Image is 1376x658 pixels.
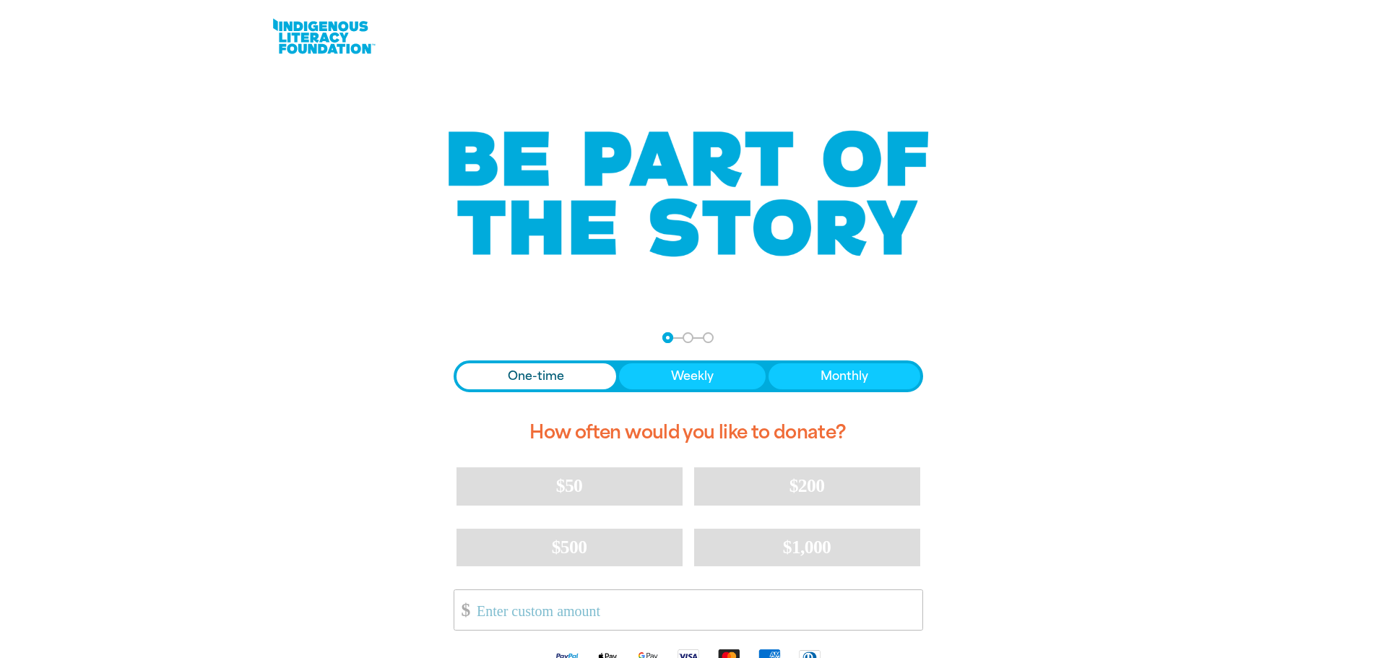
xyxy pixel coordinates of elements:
[769,363,920,389] button: Monthly
[556,475,582,496] span: $50
[694,529,920,566] button: $1,000
[552,537,587,558] span: $500
[783,537,831,558] span: $1,000
[619,363,766,389] button: Weekly
[789,475,825,496] span: $200
[456,529,683,566] button: $500
[821,368,868,385] span: Monthly
[454,360,923,392] div: Donation frequency
[683,332,693,343] button: Navigate to step 2 of 3 to enter your details
[436,102,941,286] img: Be part of the story
[508,368,564,385] span: One-time
[467,590,922,630] input: Enter custom amount
[703,332,714,343] button: Navigate to step 3 of 3 to enter your payment details
[456,467,683,505] button: $50
[662,332,673,343] button: Navigate to step 1 of 3 to enter your donation amount
[671,368,714,385] span: Weekly
[454,410,923,456] h2: How often would you like to donate?
[694,467,920,505] button: $200
[456,363,617,389] button: One-time
[454,594,470,626] span: $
